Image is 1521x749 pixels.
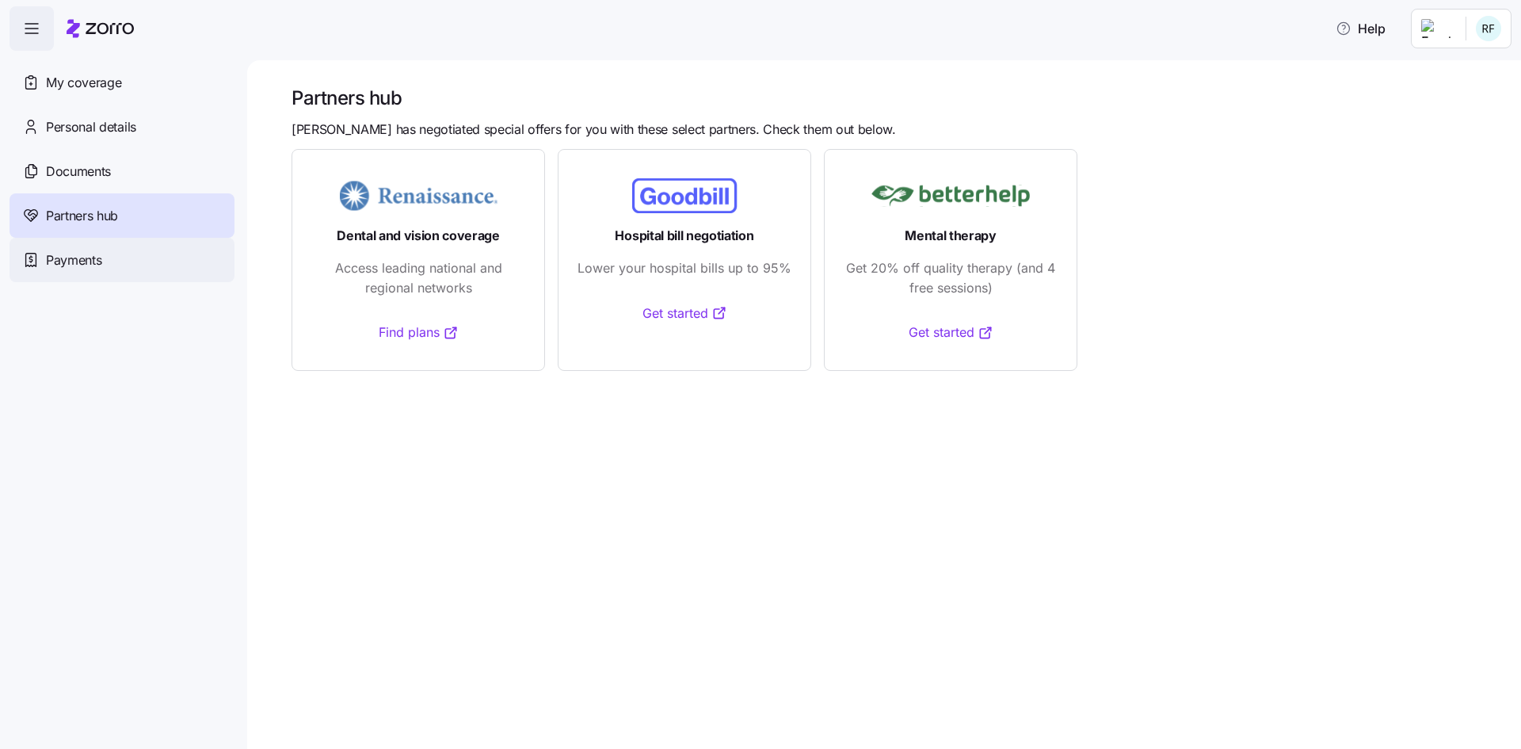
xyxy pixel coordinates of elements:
span: Partners hub [46,206,118,226]
button: Help [1323,13,1398,44]
span: Mental therapy [905,226,997,246]
span: Documents [46,162,111,182]
span: Lower your hospital bills up to 95% [578,258,791,278]
span: Help [1336,19,1386,38]
a: Personal details [10,105,234,149]
span: My coverage [46,73,121,93]
a: Documents [10,149,234,193]
a: My coverage [10,60,234,105]
span: Personal details [46,117,136,137]
span: Access leading national and regional networks [311,258,525,298]
span: [PERSON_NAME] has negotiated special offers for you with these select partners. Check them out be... [292,120,896,139]
span: Get 20% off quality therapy (and 4 free sessions) [844,258,1058,298]
a: Get started [909,323,993,342]
a: Partners hub [10,193,234,238]
span: Dental and vision coverage [337,226,500,246]
span: Hospital bill negotiation [615,226,753,246]
a: Payments [10,238,234,282]
img: 6e182f815bdabe7b4da24662440c6062 [1476,16,1501,41]
a: Find plans [379,323,459,342]
img: Employer logo [1421,19,1453,38]
h1: Partners hub [292,86,1499,110]
a: Get started [642,304,727,323]
span: Payments [46,250,101,270]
